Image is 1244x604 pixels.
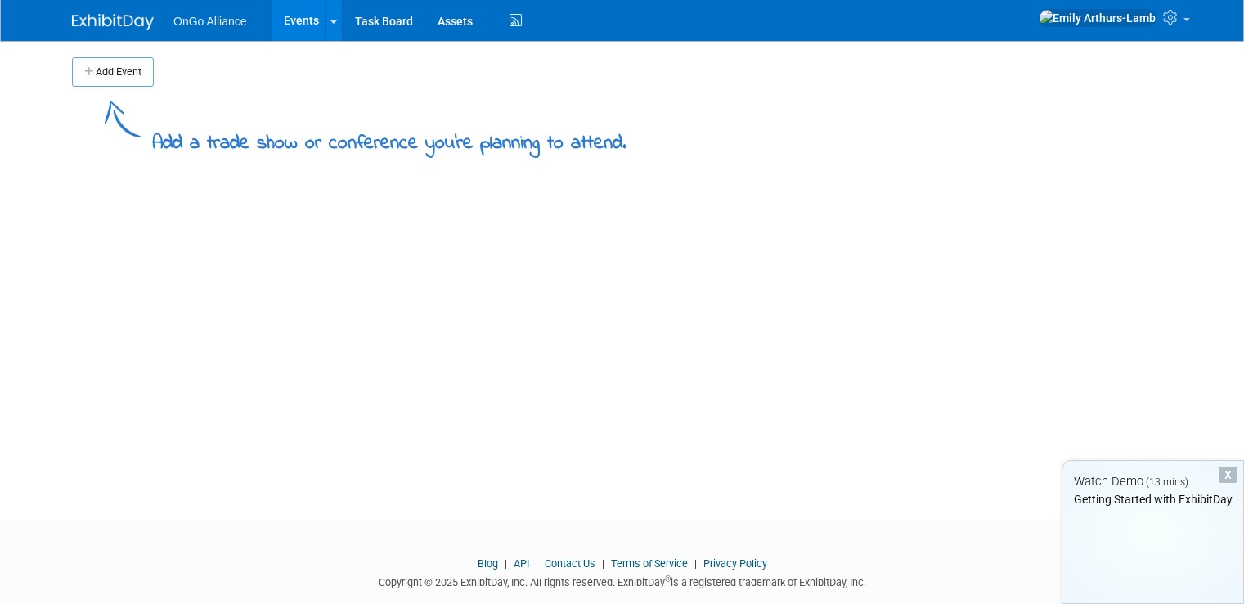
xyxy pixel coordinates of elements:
a: Contact Us [545,557,595,570]
span: | [532,557,542,570]
span: | [690,557,701,570]
a: Blog [478,557,498,570]
div: Watch Demo [1062,473,1243,490]
a: API [514,557,529,570]
div: Add a trade show or conference you're planning to attend. [152,118,626,158]
span: | [598,557,609,570]
span: OnGo Alliance [173,15,247,28]
button: Add Event [72,57,154,87]
sup: ® [665,575,671,584]
a: Privacy Policy [703,557,767,570]
span: (13 mins) [1146,476,1188,488]
img: ExhibitDay [72,14,154,30]
a: Terms of Service [611,557,688,570]
div: Getting Started with ExhibitDay [1062,491,1243,507]
span: | [501,557,511,570]
div: Dismiss [1219,467,1237,483]
img: Emily Arthurs-Lamb [1039,9,1156,27]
